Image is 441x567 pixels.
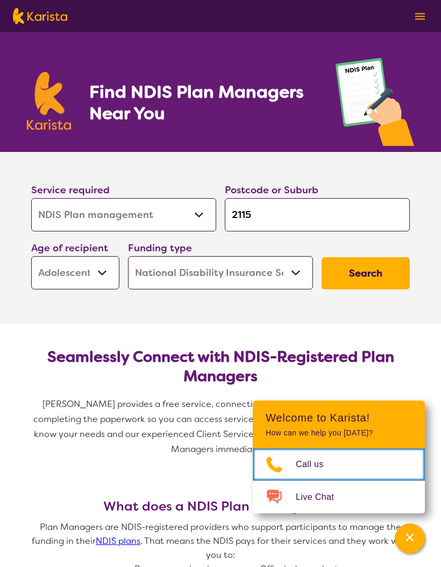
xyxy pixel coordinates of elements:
img: Karista logo [13,8,67,24]
h1: Find NDIS Plan Managers Near You [89,81,314,124]
a: NDIS plans [96,535,140,547]
span: Call us [296,456,337,473]
img: Karista logo [27,72,71,130]
input: Type [225,198,410,231]
img: plan-management [336,58,414,152]
span: Live Chat [296,489,347,505]
p: How can we help you [DATE]? [266,428,412,438]
button: Channel Menu [395,524,425,554]
span: [PERSON_NAME] provides a free service, connecting you to NDIS Plan Managers and completing the pa... [33,398,410,455]
h3: What does a NDIS Plan Manager do? [27,499,414,514]
label: Age of recipient [31,242,108,255]
h2: Welcome to Karista! [266,411,412,424]
p: Plan Managers are NDIS-registered providers who support participants to manage the funding in the... [27,520,414,562]
div: Channel Menu [253,401,425,513]
h2: Seamlessly Connect with NDIS-Registered Plan Managers [40,347,401,386]
label: Postcode or Suburb [225,184,318,197]
label: Service required [31,184,110,197]
img: menu [415,13,425,20]
ul: Choose channel [253,448,425,513]
button: Search [322,257,410,289]
label: Funding type [128,242,192,255]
